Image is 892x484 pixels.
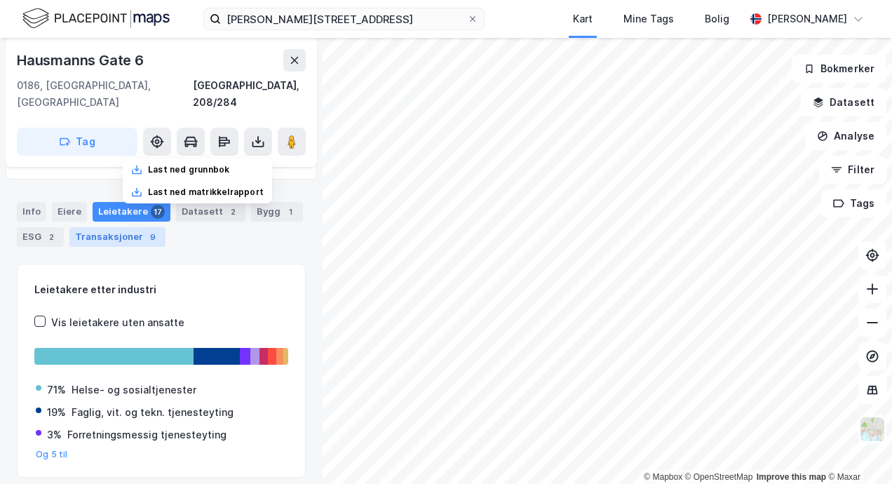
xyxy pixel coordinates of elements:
button: Og 5 til [36,449,68,460]
div: Leietakere [93,202,170,222]
div: Last ned matrikkelrapport [148,187,264,198]
div: 0186, [GEOGRAPHIC_DATA], [GEOGRAPHIC_DATA] [17,77,193,111]
div: ESG [17,227,64,247]
div: [PERSON_NAME] [767,11,847,27]
button: Tags [821,189,886,217]
div: Info [17,202,46,222]
div: Transaksjoner [69,227,165,247]
div: [GEOGRAPHIC_DATA], 208/284 [193,77,306,111]
div: 71% [47,382,66,398]
div: 1 [283,205,297,219]
div: 2 [44,230,58,244]
button: Filter [819,156,886,184]
div: Kontrollprogram for chat [822,417,892,484]
iframe: Chat Widget [822,417,892,484]
div: Faglig, vit. og tekn. tjenesteyting [72,404,234,421]
div: Helse- og sosialtjenester [72,382,196,398]
button: Analyse [805,122,886,150]
div: 17 [151,205,165,219]
div: Last ned grunnbok [148,164,229,175]
div: Forretningsmessig tjenesteyting [67,426,227,443]
div: Kart [573,11,593,27]
a: Mapbox [644,472,682,482]
div: Hausmanns Gate 6 [17,49,147,72]
img: logo.f888ab2527a4732fd821a326f86c7f29.svg [22,6,170,31]
div: 19% [47,404,66,421]
div: Vis leietakere uten ansatte [51,314,184,331]
button: Tag [17,128,137,156]
img: Z [859,416,886,443]
input: Søk på adresse, matrikkel, gårdeiere, leietakere eller personer [221,8,467,29]
div: Leietakere etter industri [34,281,288,298]
div: 3% [47,426,62,443]
div: Bolig [705,11,729,27]
div: 9 [146,230,160,244]
div: 2 [226,205,240,219]
div: Bygg [251,202,303,222]
button: Bokmerker [792,55,886,83]
div: Mine Tags [623,11,674,27]
div: Datasett [176,202,245,222]
div: Eiere [52,202,87,222]
button: Datasett [801,88,886,116]
a: Improve this map [757,472,826,482]
a: OpenStreetMap [685,472,753,482]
